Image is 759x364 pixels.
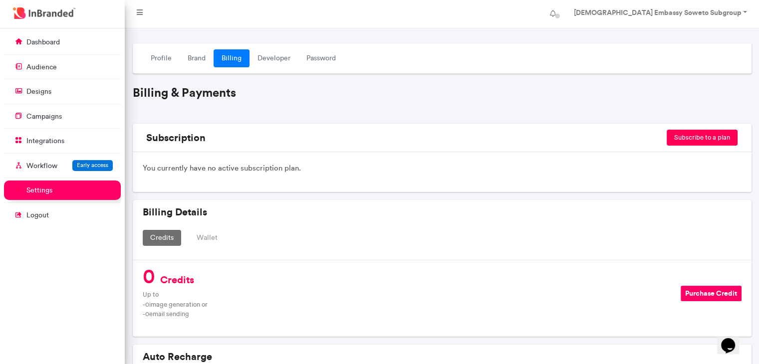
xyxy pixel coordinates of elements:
[573,8,741,17] strong: [DEMOGRAPHIC_DATA] Embassy Soweto Subgroup
[4,32,121,51] a: dashboard
[563,4,755,24] a: [DEMOGRAPHIC_DATA] Embassy Soweto Subgroup
[681,286,742,301] button: Purchase Credit
[4,82,121,101] a: designs
[26,185,52,195] p: settings
[4,156,121,175] a: WorkflowEarly access
[26,87,51,97] p: designs
[250,49,298,67] a: Developer
[298,49,344,67] a: Password
[4,57,121,76] a: audience
[189,230,225,246] button: Wallet
[180,49,214,67] a: Brand
[4,181,121,199] a: settings
[4,131,121,150] a: integrations
[26,37,60,47] p: dashboard
[143,162,742,174] p: You currently have no active subscription plan.
[143,132,342,144] h5: Subscription
[77,162,108,169] span: Early access
[26,112,62,122] p: campaigns
[26,161,57,171] p: Workflow
[143,351,742,363] h5: Auto Recharge
[26,136,64,146] p: integrations
[26,62,57,72] p: audience
[4,107,121,126] a: campaigns
[26,210,49,220] p: logout
[10,5,78,21] img: InBranded Logo
[143,49,180,67] a: Profile
[160,273,194,286] span: Credits
[133,86,752,100] h4: Billing & Payments
[214,49,250,67] a: Billing
[143,270,194,286] h4: 0
[143,230,181,246] button: Credits
[717,324,749,354] iframe: chat widget
[667,130,738,146] button: Subscribe to a plan
[143,290,673,319] p: Up to - 0 image generation or - 0 email sending
[143,206,742,218] h5: Billing Details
